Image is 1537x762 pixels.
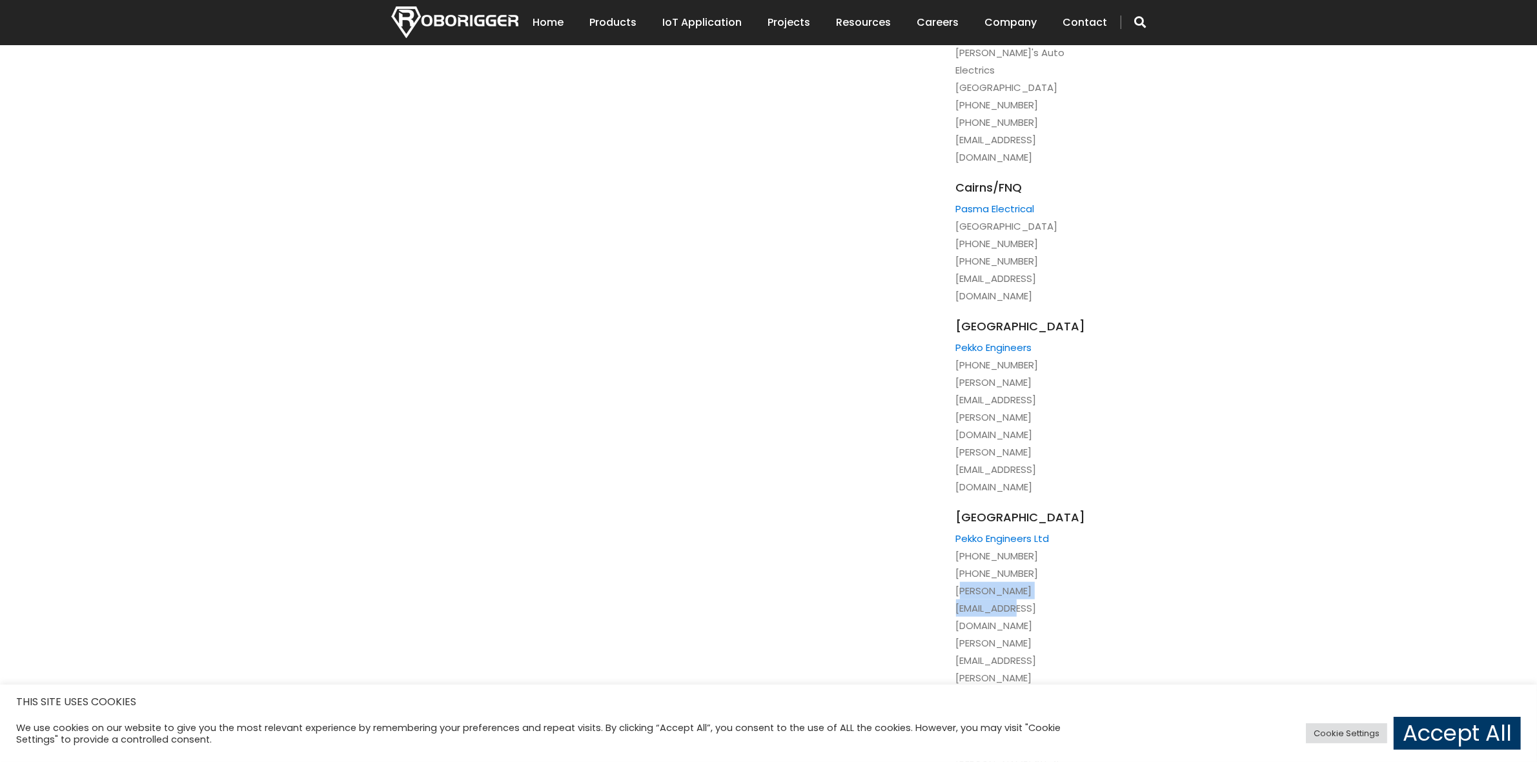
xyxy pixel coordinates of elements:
a: Accept All [1394,717,1521,750]
a: Pekko Engineers Ltd [956,532,1050,545]
a: Home [533,3,564,43]
span: Cairns/FNQ [956,179,1098,196]
span: [GEOGRAPHIC_DATA] [956,317,1098,335]
li: [PHONE_NUMBER] [PERSON_NAME][EMAIL_ADDRESS][PERSON_NAME][DOMAIN_NAME] [PERSON_NAME][EMAIL_ADDRESS... [956,317,1098,496]
a: Projects [768,3,811,43]
a: Cookie Settings [1306,723,1387,743]
a: IoT Application [663,3,742,43]
li: [PERSON_NAME]'s Auto Electrics [GEOGRAPHIC_DATA] [PHONE_NUMBER] [PHONE_NUMBER] [EMAIL_ADDRESS][DO... [956,5,1098,166]
img: Nortech [391,6,518,38]
li: [GEOGRAPHIC_DATA] [PHONE_NUMBER] [PHONE_NUMBER] [EMAIL_ADDRESS][DOMAIN_NAME] [956,179,1098,305]
h5: THIS SITE USES COOKIES [16,694,1521,710]
li: [PHONE_NUMBER] [PHONE_NUMBER] [PERSON_NAME][EMAIL_ADDRESS][DOMAIN_NAME] [PERSON_NAME][EMAIL_ADDRE... [956,508,1098,704]
div: We use cookies on our website to give you the most relevant experience by remembering your prefer... [16,722,1070,745]
span: [GEOGRAPHIC_DATA] [956,508,1098,526]
a: Contact [1063,3,1108,43]
a: Careers [917,3,959,43]
a: Products [590,3,637,43]
a: Pasma Electrical [956,202,1035,216]
a: Resources [837,3,891,43]
a: Pekko Engineers [956,341,1032,354]
a: Company [985,3,1037,43]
